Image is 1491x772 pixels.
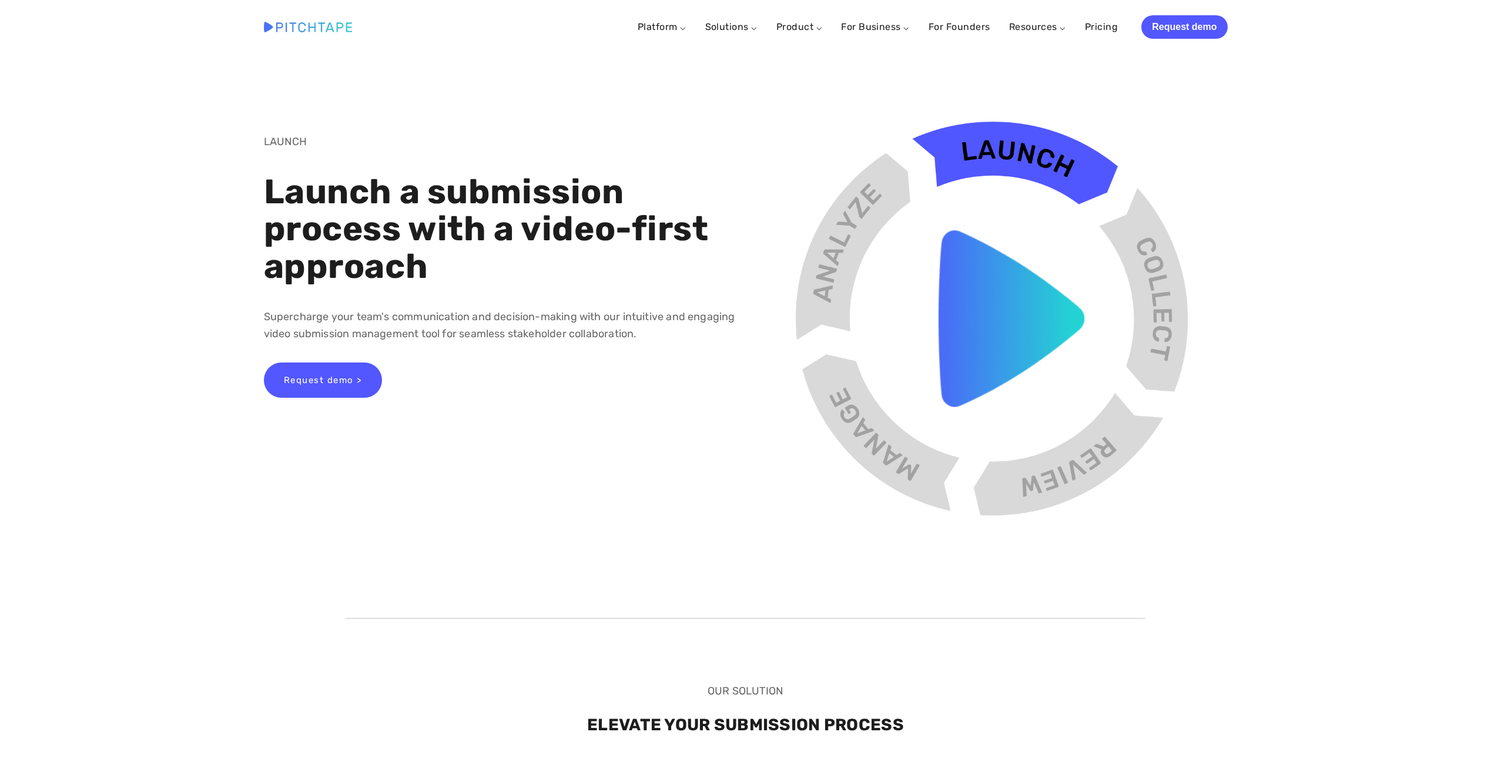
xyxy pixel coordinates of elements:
[346,683,1145,700] p: OUR SOLUTION
[638,21,686,32] a: Platform ⌵
[587,715,904,734] strong: ELEVATE YOUR SUBMISSION PROCESS
[705,21,758,32] a: Solutions ⌵
[1085,16,1118,38] a: Pricing
[264,362,382,398] a: Request demo >
[264,172,716,287] strong: Launch a submission process with a video-first approach
[1009,21,1066,32] a: Resources ⌵
[264,308,736,343] p: Supercharge your team's communication and decision-making with our intuitive and engaging video s...
[776,21,822,32] a: Product ⌵
[929,16,990,38] a: For Founders
[264,22,352,32] img: Pitchtape | Video Submission Management Software
[841,21,910,32] a: For Business ⌵
[1141,15,1227,39] a: Request demo
[264,133,736,150] p: LAUNCH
